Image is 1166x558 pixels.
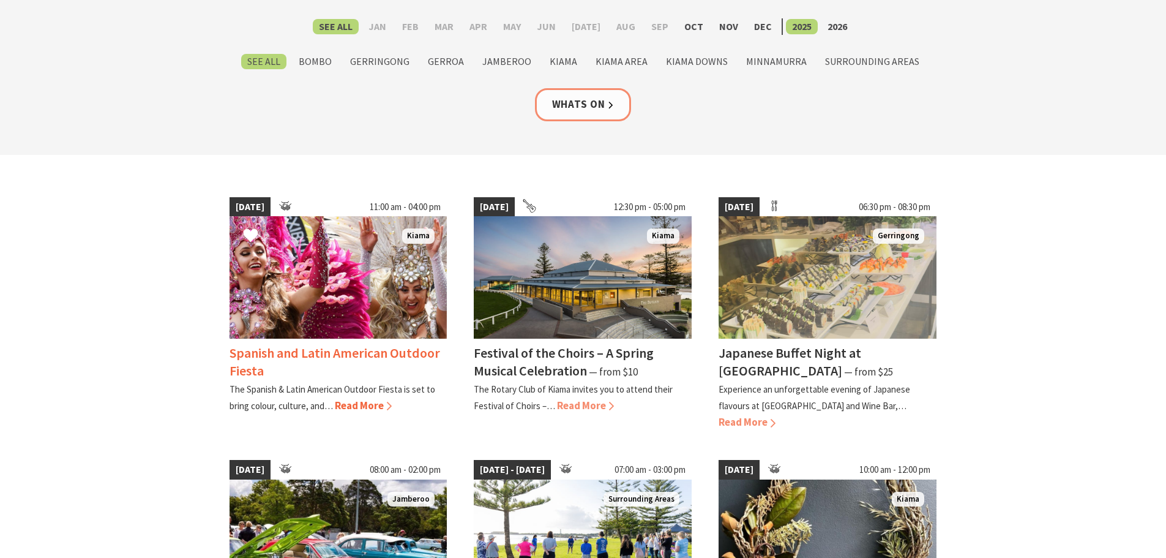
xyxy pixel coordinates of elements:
[719,197,760,217] span: [DATE]
[535,88,632,121] a: Whats On
[873,228,924,244] span: Gerringong
[589,54,654,69] label: Kiama Area
[422,54,470,69] label: Gerroa
[364,460,447,480] span: 08:00 am - 02:00 pm
[566,19,607,34] label: [DATE]
[589,365,638,379] span: ⁠— from $10
[544,54,583,69] label: Kiama
[476,54,537,69] label: Jamberoo
[313,19,359,34] label: See All
[474,216,692,339] img: 2023 Festival of Choirs at the Kiama Pavilion
[474,460,551,480] span: [DATE] - [DATE]
[531,19,562,34] label: Jun
[231,216,271,257] button: Click to Favourite Spanish and Latin American Outdoor Fiesta
[645,19,675,34] label: Sep
[463,19,493,34] label: Apr
[786,19,818,34] label: 2025
[428,19,460,34] label: Mar
[387,492,435,507] span: Jamberoo
[344,54,416,69] label: Gerringong
[719,197,936,431] a: [DATE] 06:30 pm - 08:30 pm Japanese Night at Bella Char Gerringong Japanese Buffet Night at [GEOG...
[608,197,692,217] span: 12:30 pm - 05:00 pm
[364,197,447,217] span: 11:00 am - 04:00 pm
[719,383,910,412] p: Experience an unforgettable evening of Japanese flavours at [GEOGRAPHIC_DATA] and Wine Bar,…
[396,19,425,34] label: Feb
[230,216,447,339] img: Dancers in jewelled pink and silver costumes with feathers, holding their hands up while smiling
[740,54,813,69] label: Minnamurra
[293,54,338,69] label: Bombo
[853,460,936,480] span: 10:00 am - 12:00 pm
[335,399,392,412] span: Read More
[402,228,435,244] span: Kiama
[853,197,936,217] span: 06:30 pm - 08:30 pm
[719,216,936,339] img: Japanese Night at Bella Char
[844,365,893,379] span: ⁠— from $25
[474,197,515,217] span: [DATE]
[719,415,775,429] span: Read More
[557,399,614,412] span: Read More
[748,19,778,34] label: Dec
[660,54,734,69] label: Kiama Downs
[230,460,271,480] span: [DATE]
[821,19,853,34] label: 2026
[608,460,692,480] span: 07:00 am - 03:00 pm
[230,197,271,217] span: [DATE]
[474,344,654,379] h4: Festival of the Choirs – A Spring Musical Celebration
[241,54,286,69] label: See All
[230,383,435,412] p: The Spanish & Latin American Outdoor Fiesta is set to bring colour, culture, and…
[474,383,673,412] p: The Rotary Club of Kiama invites you to attend their Festival of Choirs –…
[719,344,861,379] h4: Japanese Buffet Night at [GEOGRAPHIC_DATA]
[819,54,925,69] label: Surrounding Areas
[362,19,392,34] label: Jan
[230,197,447,431] a: [DATE] 11:00 am - 04:00 pm Dancers in jewelled pink and silver costumes with feathers, holding th...
[474,197,692,431] a: [DATE] 12:30 pm - 05:00 pm 2023 Festival of Choirs at the Kiama Pavilion Kiama Festival of the Ch...
[610,19,641,34] label: Aug
[678,19,709,34] label: Oct
[719,460,760,480] span: [DATE]
[604,492,679,507] span: Surrounding Areas
[647,228,679,244] span: Kiama
[892,492,924,507] span: Kiama
[497,19,527,34] label: May
[230,344,440,379] h4: Spanish and Latin American Outdoor Fiesta
[713,19,744,34] label: Nov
